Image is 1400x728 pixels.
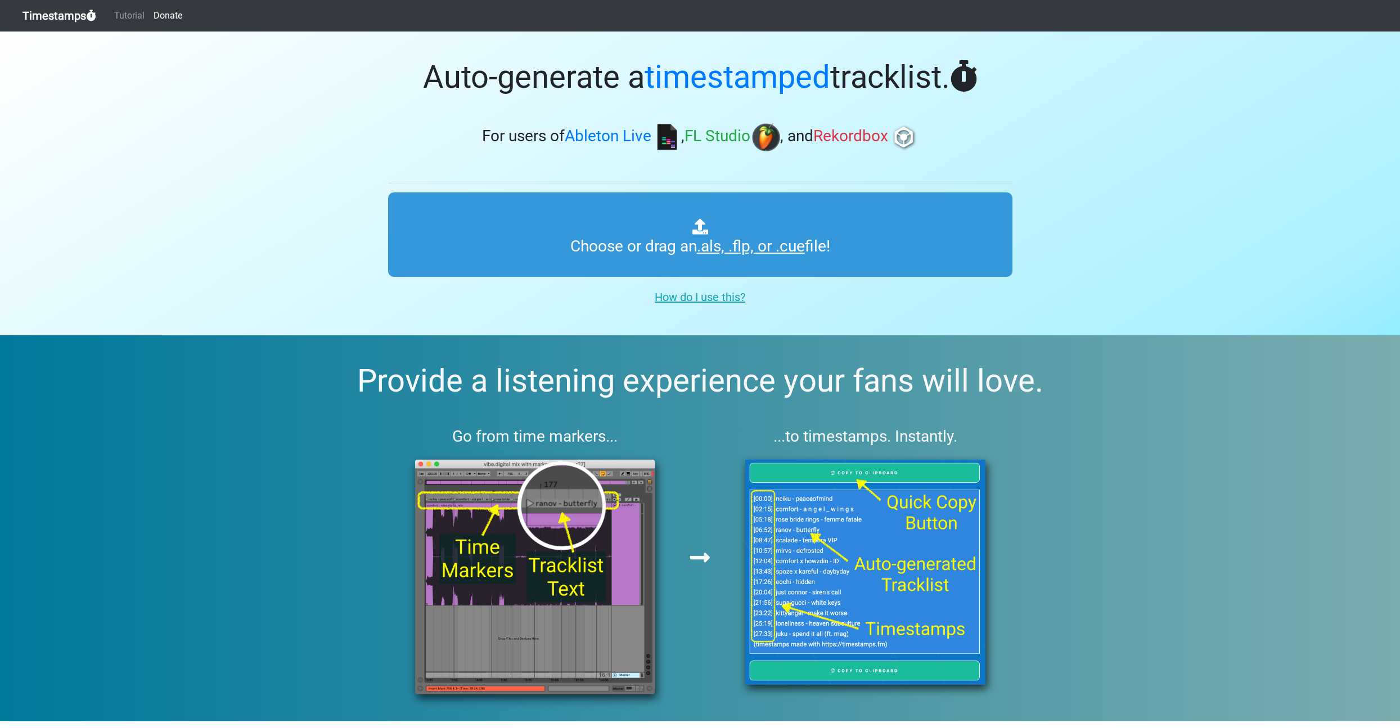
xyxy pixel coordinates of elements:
[890,123,918,151] img: rb.png
[813,127,888,146] span: Rekordbox
[655,290,745,304] u: How do I use this?
[718,460,1012,685] img: tsfm%20results.png
[27,362,1373,400] h2: Provide a listening experience your fans will love.
[653,123,681,151] img: ableton.png
[752,123,780,151] img: fl.png
[388,460,682,694] img: ableton%20screenshot%20bounce.png
[388,427,682,446] h3: Go from time markers...
[565,127,651,146] span: Ableton Live
[645,59,830,96] span: timestamped
[22,5,96,27] a: Timestamps
[718,427,1012,446] h3: ...to timestamps. Instantly.
[685,127,750,146] span: FL Studio
[388,59,1012,96] h1: Auto-generate a tracklist.
[110,5,149,27] a: Tutorial
[388,123,1012,151] h3: For users of , , and
[149,5,187,27] a: Donate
